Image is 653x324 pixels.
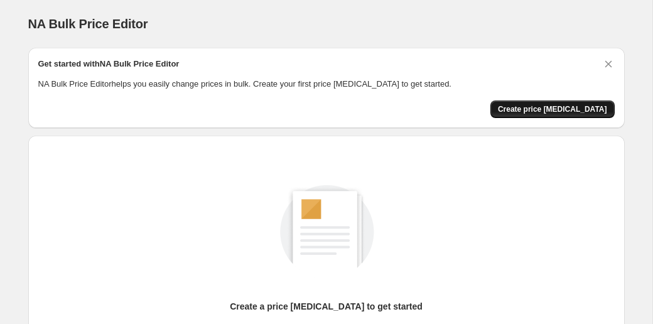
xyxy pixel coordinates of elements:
[28,17,148,31] span: NA Bulk Price Editor
[38,78,615,90] p: NA Bulk Price Editor helps you easily change prices in bulk. Create your first price [MEDICAL_DAT...
[230,300,423,313] p: Create a price [MEDICAL_DATA] to get started
[38,58,180,70] h2: Get started with NA Bulk Price Editor
[602,58,615,70] button: Dismiss card
[498,104,607,114] span: Create price [MEDICAL_DATA]
[490,100,615,118] button: Create price change job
